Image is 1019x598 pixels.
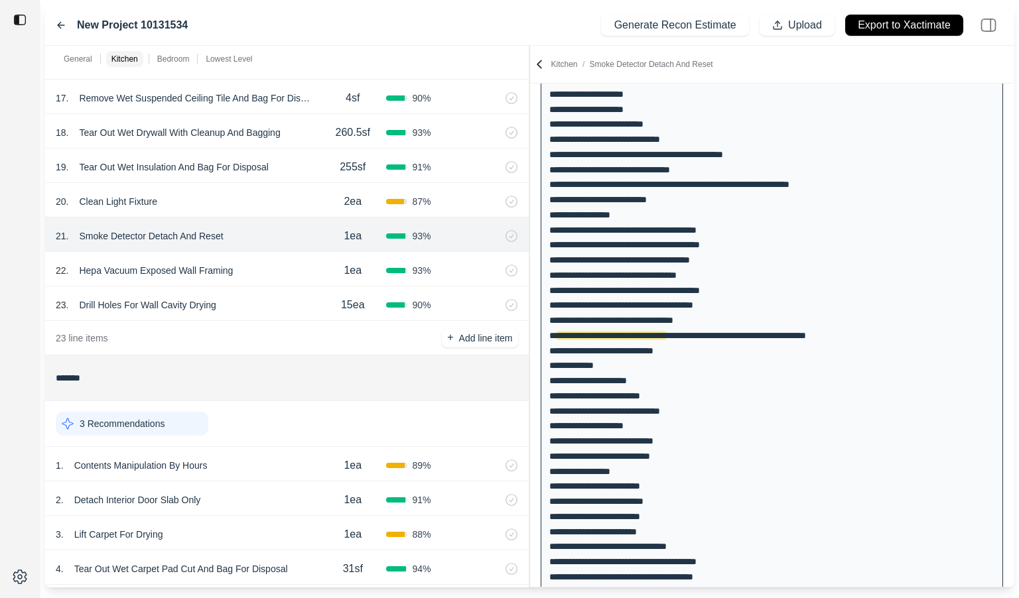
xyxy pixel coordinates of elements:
span: Smoke Detector Detach And Reset [590,60,713,69]
p: 20 . [56,195,68,208]
p: 21 . [56,229,68,243]
p: Tear Out Wet Drywall With Cleanup And Bagging [74,123,285,142]
span: 90 % [413,298,431,312]
p: Detach Interior Door Slab Only [69,491,206,509]
span: 93 % [413,264,431,277]
p: 2 . [56,493,64,507]
p: + [447,330,453,345]
p: 2ea [344,194,362,209]
p: Tear Out Wet Carpet Pad Cut And Bag For Disposal [69,560,293,578]
p: Lift Carpet For Drying [69,525,169,544]
p: Kitchen [111,54,138,64]
span: 90 % [413,91,431,105]
button: Upload [760,15,835,36]
button: Export to Xactimate [845,15,963,36]
p: 1ea [344,526,362,542]
span: 91 % [413,160,431,174]
span: 93 % [413,126,431,139]
span: 94 % [413,562,431,575]
p: Tear Out Wet Insulation And Bag For Disposal [74,158,273,176]
button: +Add line item [442,329,517,347]
span: / [578,60,590,69]
p: 17 . [56,91,68,105]
p: Clean Light Fixture [74,192,163,211]
p: Kitchen [551,59,713,70]
span: 88 % [413,528,431,541]
p: Export to Xactimate [858,18,951,33]
p: 1ea [344,263,362,278]
p: 4 . [56,562,64,575]
img: right-panel.svg [974,11,1003,40]
p: 255sf [340,159,366,175]
p: Bedroom [157,54,190,64]
p: Drill Holes For Wall Cavity Drying [74,296,221,314]
p: 260.5sf [336,125,370,141]
p: 15ea [341,297,365,313]
p: 18 . [56,126,68,139]
p: Hepa Vacuum Exposed Wall Framing [74,261,238,280]
p: 23 . [56,298,68,312]
p: 4sf [346,90,360,106]
p: 3 . [56,528,64,541]
p: General [64,54,92,64]
img: toggle sidebar [13,13,27,27]
p: Generate Recon Estimate [614,18,736,33]
span: 93 % [413,229,431,243]
p: Contents Manipulation By Hours [69,456,213,475]
p: 22 . [56,264,68,277]
button: Generate Recon Estimate [601,15,748,36]
p: 31sf [343,561,363,577]
span: 89 % [413,459,431,472]
p: 1ea [344,492,362,508]
p: 1ea [344,457,362,473]
p: 3 Recommendations [80,417,165,430]
p: 19 . [56,160,68,174]
label: New Project 10131534 [77,17,188,33]
p: Smoke Detector Detach And Reset [74,227,228,245]
p: 23 line items [56,331,108,345]
p: 1ea [344,228,362,244]
p: Upload [788,18,822,33]
span: 91 % [413,493,431,507]
p: Lowest Level [206,54,252,64]
p: Add line item [459,331,513,345]
span: 87 % [413,195,431,208]
p: 1 . [56,459,64,472]
p: Remove Wet Suspended Ceiling Tile And Bag For Disposal [74,89,320,107]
